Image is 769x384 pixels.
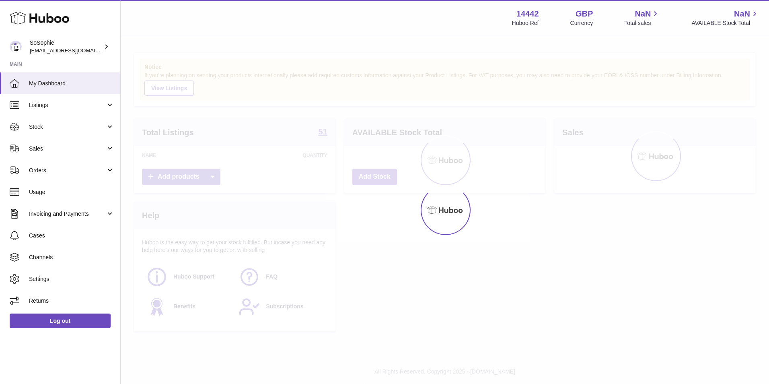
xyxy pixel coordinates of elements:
[29,275,114,283] span: Settings
[624,8,660,27] a: NaN Total sales
[576,8,593,19] strong: GBP
[29,145,106,153] span: Sales
[29,210,106,218] span: Invoicing and Payments
[570,19,593,27] div: Currency
[29,80,114,87] span: My Dashboard
[29,188,114,196] span: Usage
[30,47,118,54] span: [EMAIL_ADDRESS][DOMAIN_NAME]
[10,314,111,328] a: Log out
[29,254,114,261] span: Channels
[516,8,539,19] strong: 14442
[29,232,114,239] span: Cases
[30,39,102,54] div: SoSophie
[624,19,660,27] span: Total sales
[29,123,106,131] span: Stock
[691,8,759,27] a: NaN AVAILABLE Stock Total
[734,8,750,19] span: NaN
[691,19,759,27] span: AVAILABLE Stock Total
[512,19,539,27] div: Huboo Ref
[29,101,106,109] span: Listings
[10,41,22,53] img: internalAdmin-14442@internal.huboo.com
[29,167,106,174] span: Orders
[635,8,651,19] span: NaN
[29,297,114,305] span: Returns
